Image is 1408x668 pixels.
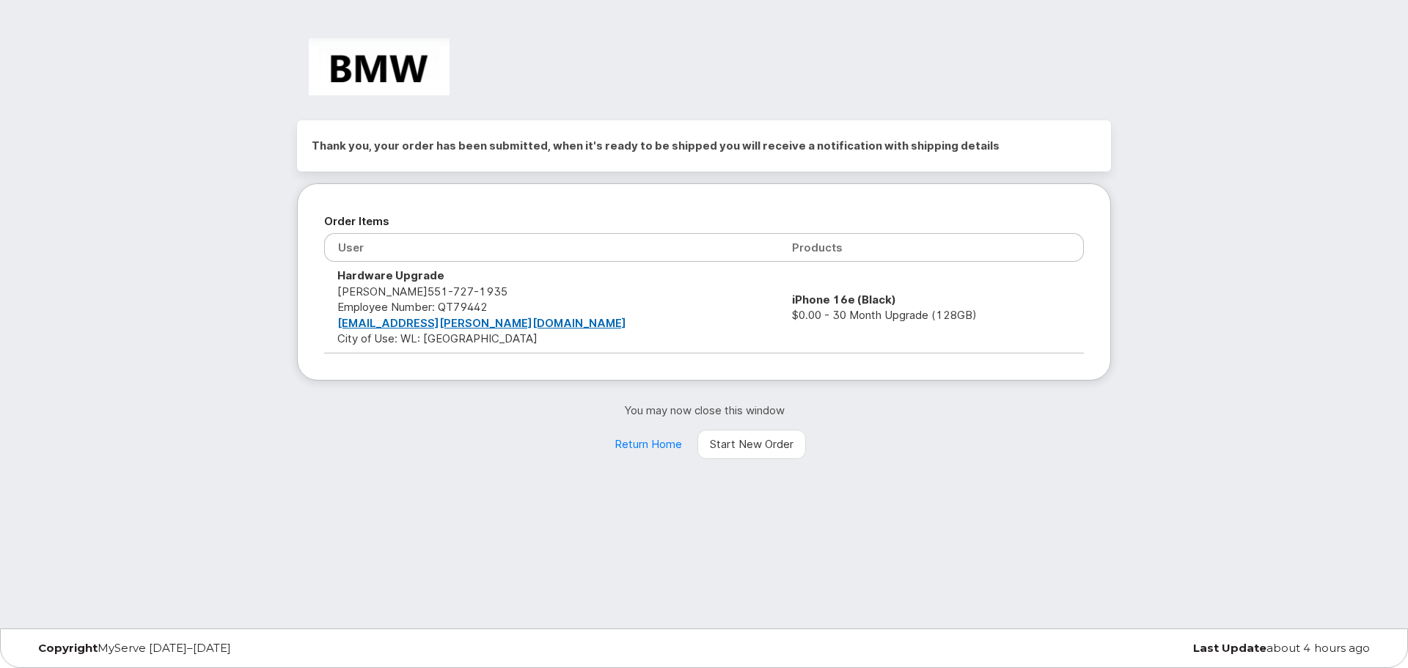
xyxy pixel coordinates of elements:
span: Employee Number: QT79442 [337,300,488,314]
td: $0.00 - 30 Month Upgrade (128GB) [779,262,1084,353]
a: Start New Order [697,430,806,459]
th: User [324,233,779,262]
img: BMW Manufacturing Co LLC [309,38,450,95]
h2: Thank you, your order has been submitted, when it's ready to be shipped you will receive a notifi... [312,135,1096,157]
strong: Hardware Upgrade [337,268,444,282]
td: [PERSON_NAME] City of Use: WL: [GEOGRAPHIC_DATA] [324,262,779,353]
div: MyServe [DATE]–[DATE] [27,642,478,654]
th: Products [779,233,1084,262]
h2: Order Items [324,210,1084,232]
a: Return Home [602,430,694,459]
strong: iPhone 16e (Black) [792,293,896,307]
div: about 4 hours ago [930,642,1381,654]
span: 1935 [474,285,507,298]
span: 727 [448,285,474,298]
span: 551 [428,285,507,298]
strong: Copyright [38,641,98,655]
a: [EMAIL_ADDRESS][PERSON_NAME][DOMAIN_NAME] [337,316,626,330]
strong: Last Update [1193,641,1266,655]
p: You may now close this window [297,403,1111,418]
